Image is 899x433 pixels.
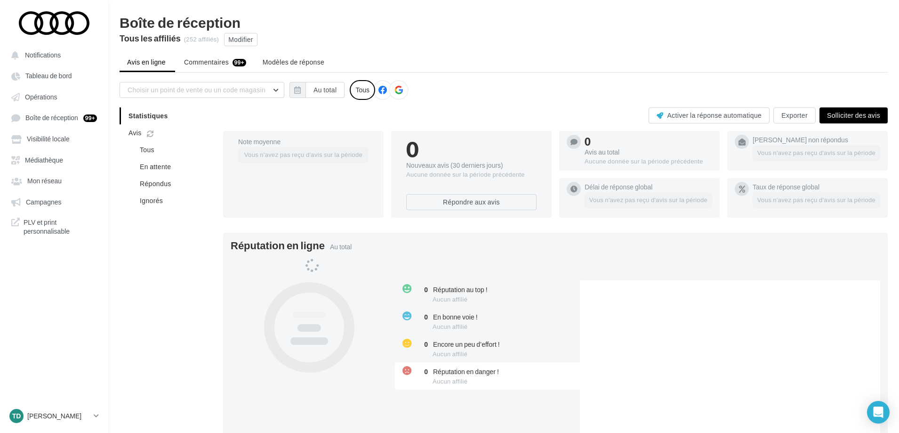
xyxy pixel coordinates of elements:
span: PLV et print personnalisable [24,218,97,236]
span: Aucun affilié [433,295,467,303]
div: Aucune donnée sur la période précédente [406,171,537,179]
span: Réputation au top ! [433,286,488,294]
span: Commentaires [184,57,229,67]
div: Tous [350,80,375,100]
button: Au total [289,82,345,98]
span: Boîte de réception [25,114,78,122]
span: Avis [128,128,142,138]
span: Mon réseau [27,177,62,185]
a: Campagnes [6,193,103,210]
div: 99+ [83,114,97,122]
span: Choisir un point de vente ou un code magasin [128,86,265,94]
div: Délai de réponse global [585,184,712,190]
a: PLV et print personnalisable [6,214,103,240]
span: Campagnes [26,198,62,206]
button: Au total [305,82,345,98]
a: Boîte de réception 99+ [6,109,103,126]
div: Taux de réponse global [753,184,880,190]
p: Vous n'avez pas reçu d'avis sur la période [238,147,369,163]
p: Vous n'avez pas reçu d'avis sur la période [585,192,712,208]
div: Note moyenne [238,139,369,145]
a: Visibilité locale [6,130,103,147]
span: Visibilité locale [27,135,70,143]
a: Médiathèque [6,151,103,168]
div: 0 [417,367,428,376]
div: 99+ [233,59,246,66]
span: TD [12,411,21,421]
div: Open Intercom Messenger [867,401,890,424]
a: TD [PERSON_NAME] [8,407,101,425]
span: Aucun affilié [433,323,467,330]
p: Vous n'avez pas reçu d'avis sur la période [753,145,880,161]
a: Opérations [6,88,103,105]
span: Aucun affilié [433,350,467,358]
span: Ignorés [140,196,163,204]
button: Répondre aux avis [406,194,537,210]
div: Aucune donnée sur la période précédente [585,157,712,166]
button: Activer la réponse automatique [649,107,770,123]
button: Modifier [224,33,257,46]
span: Notifications [25,51,61,59]
div: (252 affiliés) [184,35,219,44]
p: Vous n'avez pas reçu d'avis sur la période [753,192,880,208]
button: Solliciter des avis [819,107,888,123]
div: 0 [417,285,428,294]
div: 0 [406,139,537,160]
span: En attente [140,163,171,171]
span: En bonne voie ! [433,313,478,321]
span: Tous [140,146,154,154]
span: Au total [330,243,352,251]
div: Boîte de réception [120,15,888,29]
a: Mon réseau [6,172,103,189]
p: [PERSON_NAME] [27,411,90,421]
div: 0 [417,312,428,322]
span: Modèles de réponse [263,58,324,66]
span: Médiathèque [25,156,63,164]
span: Réputation en danger ! [433,368,499,376]
span: Répondus [140,180,171,188]
div: 0 [417,340,428,349]
span: Tableau de bord [25,72,72,80]
button: Notifications [6,46,99,63]
div: Avis au total [585,149,712,155]
button: Choisir un point de vente ou un code magasin [120,82,284,98]
div: 0 [585,137,712,147]
span: Réputation en ligne [231,240,325,251]
span: Opérations [25,93,57,101]
div: Tous les affiliés [120,34,181,42]
div: [PERSON_NAME] non répondus [753,137,880,143]
span: Aucun affilié [433,377,467,385]
div: Nouveaux avis (30 derniers jours) [406,162,537,169]
button: Exporter [773,107,816,123]
span: Encore un peu d’effort ! [433,340,500,348]
a: Tableau de bord [6,67,103,84]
